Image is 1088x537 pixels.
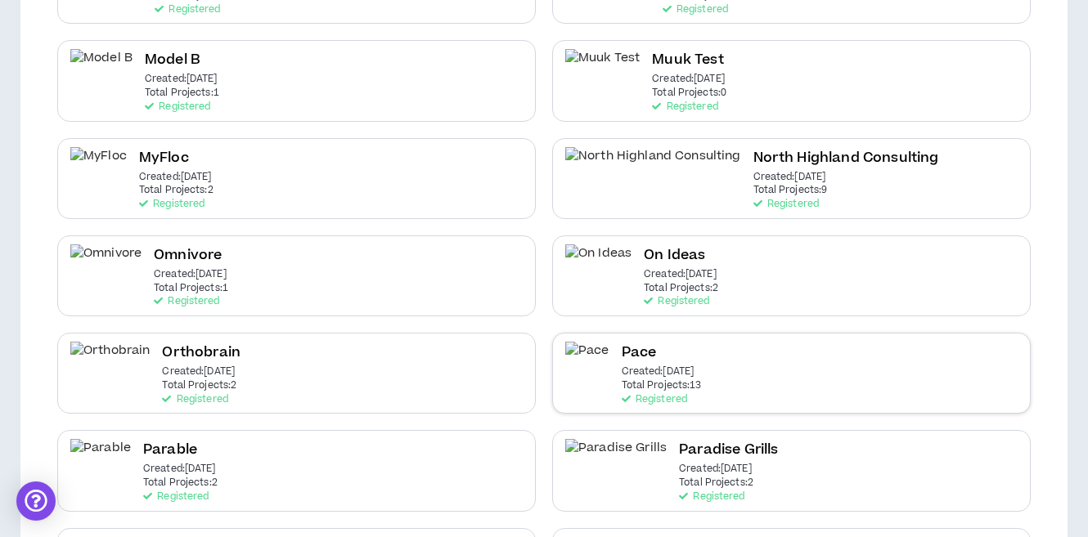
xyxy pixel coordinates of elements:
[70,342,150,378] img: Orthobrain
[139,185,214,196] p: Total Projects: 2
[753,199,819,210] p: Registered
[162,394,227,405] p: Registered
[143,477,218,489] p: Total Projects: 2
[162,366,235,378] p: Created: [DATE]
[565,342,609,378] img: Pace
[154,283,228,294] p: Total Projects: 1
[663,4,728,16] p: Registered
[753,185,828,196] p: Total Projects: 9
[644,269,717,280] p: Created: [DATE]
[145,101,210,113] p: Registered
[622,342,657,364] h2: Pace
[70,147,127,184] img: MyFloc
[652,74,725,85] p: Created: [DATE]
[154,244,222,266] h2: Omnivore
[139,147,189,169] h2: MyFloc
[155,4,220,16] p: Registered
[565,49,640,86] img: Muuk Test
[145,74,218,85] p: Created: [DATE]
[145,49,200,71] h2: Model B
[139,199,205,210] p: Registered
[162,342,241,364] h2: Orthobrain
[644,283,718,294] p: Total Projects: 2
[753,172,826,183] p: Created: [DATE]
[70,49,133,86] img: Model B
[16,481,56,521] div: Open Intercom Messenger
[622,394,687,405] p: Registered
[139,172,212,183] p: Created: [DATE]
[679,439,778,461] h2: Paradise Grills
[143,439,197,461] h2: Parable
[565,439,667,476] img: Paradise Grills
[753,147,939,169] h2: North Highland Consulting
[679,477,753,489] p: Total Projects: 2
[143,463,216,475] p: Created: [DATE]
[565,244,632,281] img: On Ideas
[652,87,726,99] p: Total Projects: 0
[70,439,131,476] img: Parable
[679,463,752,475] p: Created: [DATE]
[644,244,705,266] h2: On Ideas
[622,366,695,378] p: Created: [DATE]
[143,491,209,503] p: Registered
[565,147,741,184] img: North Highland Consulting
[70,244,142,281] img: Omnivore
[162,380,236,392] p: Total Projects: 2
[652,49,723,71] h2: Muuk Test
[679,491,744,503] p: Registered
[154,296,219,307] p: Registered
[145,87,219,99] p: Total Projects: 1
[622,380,702,392] p: Total Projects: 13
[652,101,717,113] p: Registered
[644,296,709,307] p: Registered
[154,269,227,280] p: Created: [DATE]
